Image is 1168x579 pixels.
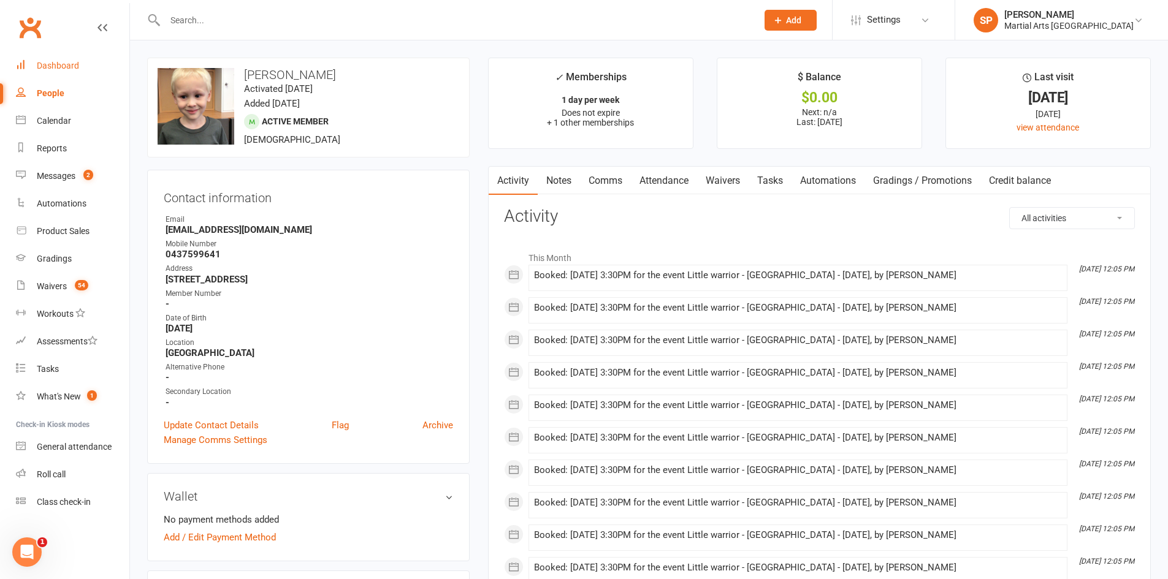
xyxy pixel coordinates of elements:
[1079,297,1134,306] i: [DATE] 12:05 PM
[16,245,129,273] a: Gradings
[244,83,313,94] time: Activated [DATE]
[166,224,453,235] strong: [EMAIL_ADDRESS][DOMAIN_NAME]
[867,6,901,34] span: Settings
[37,469,66,479] div: Roll call
[1004,9,1134,20] div: [PERSON_NAME]
[166,347,453,358] strong: [GEOGRAPHIC_DATA]
[37,364,59,374] div: Tasks
[164,418,259,433] a: Update Contact Details
[166,386,453,398] div: Secondary Location
[697,167,749,195] a: Waivers
[244,98,300,109] time: Added [DATE]
[489,167,538,195] a: Activity
[1079,362,1134,371] i: [DATE] 12:05 PM
[555,72,563,83] i: ✓
[1079,427,1134,436] i: [DATE] 12:05 PM
[262,116,329,126] span: Active member
[166,361,453,373] div: Alternative Phone
[980,167,1059,195] a: Credit balance
[728,107,910,127] p: Next: n/a Last: [DATE]
[798,69,841,91] div: $ Balance
[562,95,619,105] strong: 1 day per week
[166,274,453,285] strong: [STREET_ADDRESS]
[15,12,45,43] a: Clubworx
[166,323,453,334] strong: [DATE]
[504,245,1135,265] li: This Month
[37,143,67,153] div: Reports
[1079,492,1134,501] i: [DATE] 12:05 PM
[534,368,1062,378] div: Booked: [DATE] 3:30PM for the event Little warrior - [GEOGRAPHIC_DATA] - [DATE], by [PERSON_NAME]
[1079,395,1134,403] i: [DATE] 12:05 PM
[87,390,97,401] span: 1
[16,461,129,488] a: Roll call
[37,116,71,126] div: Calendar
[16,488,129,516] a: Class kiosk mode
[728,91,910,104] div: $0.00
[538,167,580,195] a: Notes
[974,8,998,32] div: SP
[37,226,90,236] div: Product Sales
[166,214,453,225] div: Email
[37,281,67,291] div: Waivers
[1023,69,1074,91] div: Last visit
[166,238,453,250] div: Mobile Number
[1079,330,1134,338] i: [DATE] 12:05 PM
[158,68,234,145] img: image1721631271.png
[1079,557,1134,566] i: [DATE] 12:05 PM
[580,167,631,195] a: Comms
[16,273,129,300] a: Waivers 54
[865,167,980,195] a: Gradings / Promotions
[166,337,453,349] div: Location
[164,512,453,527] li: No payment methods added
[37,171,75,181] div: Messages
[16,433,129,461] a: General attendance kiosk mode
[16,190,129,218] a: Automations
[422,418,453,433] a: Archive
[1017,123,1079,132] a: view attendance
[158,68,459,81] h3: [PERSON_NAME]
[83,170,93,180] span: 2
[37,61,79,70] div: Dashboard
[37,254,72,263] div: Gradings
[75,280,88,290] span: 54
[332,418,349,433] a: Flag
[1004,20,1134,31] div: Martial Arts [GEOGRAPHIC_DATA]
[534,400,1062,411] div: Booked: [DATE] 3:30PM for the event Little warrior - [GEOGRAPHIC_DATA] - [DATE], by [PERSON_NAME]
[16,218,129,245] a: Product Sales
[562,108,620,118] span: Does not expire
[37,497,91,507] div: Class check-in
[534,270,1062,281] div: Booked: [DATE] 3:30PM for the event Little warrior - [GEOGRAPHIC_DATA] - [DATE], by [PERSON_NAME]
[786,15,801,25] span: Add
[161,12,749,29] input: Search...
[534,498,1062,508] div: Booked: [DATE] 3:30PM for the event Little warrior - [GEOGRAPHIC_DATA] - [DATE], by [PERSON_NAME]
[37,336,97,346] div: Assessments
[37,442,112,452] div: General attendance
[37,537,47,547] span: 1
[1079,460,1134,468] i: [DATE] 12:05 PM
[765,10,817,31] button: Add
[16,80,129,107] a: People
[504,207,1135,226] h3: Activity
[166,288,453,300] div: Member Number
[534,530,1062,540] div: Booked: [DATE] 3:30PM for the event Little warrior - [GEOGRAPHIC_DATA] - [DATE], by [PERSON_NAME]
[16,135,129,162] a: Reports
[166,372,453,383] strong: -
[16,107,129,135] a: Calendar
[16,355,129,383] a: Tasks
[1079,524,1134,533] i: [DATE] 12:05 PM
[37,199,86,208] div: Automations
[534,303,1062,313] div: Booked: [DATE] 3:30PM for the event Little warrior - [GEOGRAPHIC_DATA] - [DATE], by [PERSON_NAME]
[631,167,697,195] a: Attendance
[16,162,129,190] a: Messages 2
[166,298,453,309] strong: -
[166,249,453,260] strong: 0437599641
[244,134,340,145] span: [DEMOGRAPHIC_DATA]
[12,537,42,567] iframe: Intercom live chat
[555,69,627,92] div: Memberships
[534,562,1062,573] div: Booked: [DATE] 3:30PM for the event Little warrior - [GEOGRAPHIC_DATA] - [DATE], by [PERSON_NAME]
[534,433,1062,443] div: Booked: [DATE] 3:30PM for the event Little warrior - [GEOGRAPHIC_DATA] - [DATE], by [PERSON_NAME]
[164,490,453,503] h3: Wallet
[16,328,129,355] a: Assessments
[957,91,1139,104] div: [DATE]
[166,312,453,324] div: Date of Birth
